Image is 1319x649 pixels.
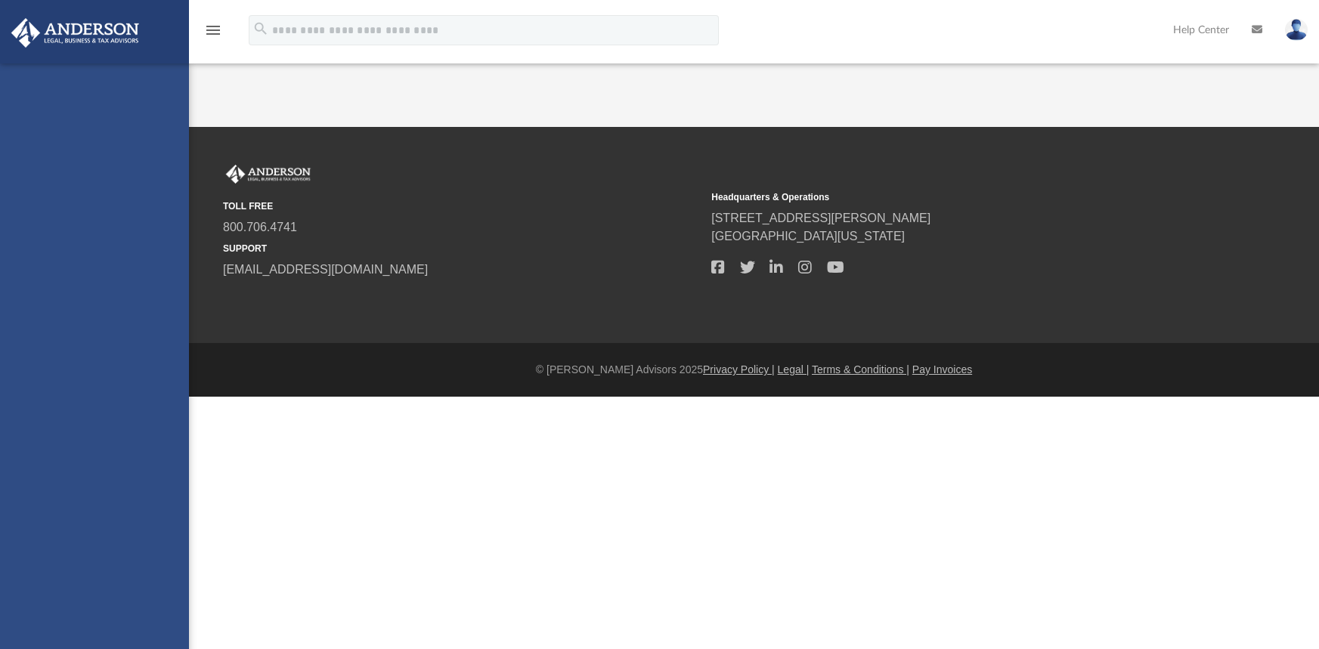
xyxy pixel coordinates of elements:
a: Privacy Policy | [703,363,775,375]
a: Terms & Conditions | [812,363,909,375]
a: [GEOGRAPHIC_DATA][US_STATE] [711,230,905,243]
i: search [252,20,269,37]
i: menu [204,21,222,39]
small: SUPPORT [223,242,701,255]
img: Anderson Advisors Platinum Portal [223,165,314,184]
img: Anderson Advisors Platinum Portal [7,18,144,48]
a: 800.706.4741 [223,221,297,233]
small: Headquarters & Operations [711,190,1189,204]
img: User Pic [1285,19,1308,41]
div: © [PERSON_NAME] Advisors 2025 [189,362,1319,378]
a: [STREET_ADDRESS][PERSON_NAME] [711,212,930,224]
a: Legal | [778,363,810,375]
small: TOLL FREE [223,199,701,213]
a: [EMAIL_ADDRESS][DOMAIN_NAME] [223,263,428,276]
a: menu [204,29,222,39]
a: Pay Invoices [912,363,972,375]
